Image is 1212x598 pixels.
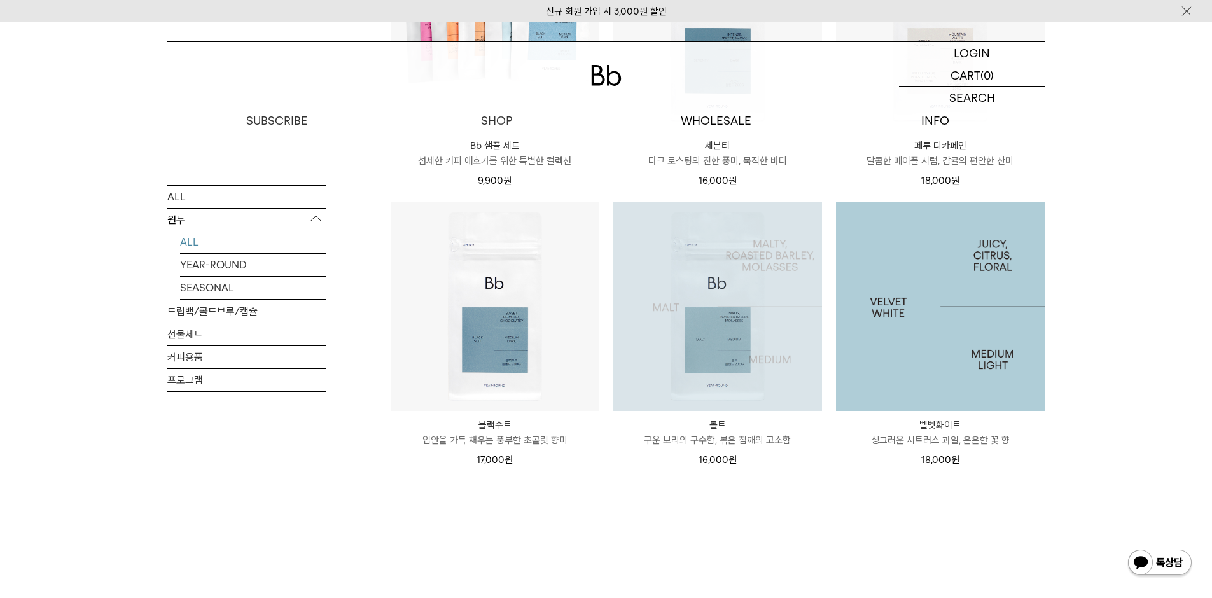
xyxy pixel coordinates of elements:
[391,417,599,448] a: 블랙수트 입안을 가득 채우는 풍부한 초콜릿 향미
[980,64,994,86] p: (0)
[180,230,326,253] a: ALL
[613,138,822,169] a: 세븐티 다크 로스팅의 진한 풍미, 묵직한 바디
[167,368,326,391] a: 프로그램
[613,433,822,448] p: 구운 보리의 구수함, 볶은 참깨의 고소함
[836,417,1045,448] a: 벨벳화이트 싱그러운 시트러스 과일, 은은한 꽃 향
[546,6,667,17] a: 신규 회원 가입 시 3,000원 할인
[951,454,959,466] span: 원
[836,153,1045,169] p: 달콤한 메이플 시럽, 감귤의 편안한 산미
[606,109,826,132] p: WHOLESALE
[613,202,822,411] img: 1000000026_add2_06.jpg
[477,454,513,466] span: 17,000
[167,185,326,207] a: ALL
[391,138,599,169] a: Bb 샘플 세트 섬세한 커피 애호가를 위한 특별한 컬렉션
[591,65,622,86] img: 로고
[836,138,1045,153] p: 페루 디카페인
[954,42,990,64] p: LOGIN
[503,175,512,186] span: 원
[699,175,737,186] span: 16,000
[836,417,1045,433] p: 벨벳화이트
[505,454,513,466] span: 원
[899,64,1045,87] a: CART (0)
[167,345,326,368] a: 커피용품
[391,153,599,169] p: 섬세한 커피 애호가를 위한 특별한 컬렉션
[951,175,959,186] span: 원
[391,417,599,433] p: 블랙수트
[167,109,387,132] a: SUBSCRIBE
[899,42,1045,64] a: LOGIN
[613,153,822,169] p: 다크 로스팅의 진한 풍미, 묵직한 바디
[836,138,1045,169] a: 페루 디카페인 달콤한 메이플 시럽, 감귤의 편안한 산미
[180,276,326,298] a: SEASONAL
[478,175,512,186] span: 9,900
[951,64,980,86] p: CART
[836,433,1045,448] p: 싱그러운 시트러스 과일, 은은한 꽃 향
[921,175,959,186] span: 18,000
[921,454,959,466] span: 18,000
[949,87,995,109] p: SEARCH
[391,202,599,411] img: 블랙수트
[167,300,326,322] a: 드립백/콜드브루/캡슐
[391,433,599,448] p: 입안을 가득 채우는 풍부한 초콜릿 향미
[836,202,1045,411] a: 벨벳화이트
[836,202,1045,411] img: 1000000025_add2_054.jpg
[826,109,1045,132] p: INFO
[728,454,737,466] span: 원
[699,454,737,466] span: 16,000
[613,417,822,448] a: 몰트 구운 보리의 구수함, 볶은 참깨의 고소함
[167,323,326,345] a: 선물세트
[387,109,606,132] a: SHOP
[180,253,326,275] a: YEAR-ROUND
[613,138,822,153] p: 세븐티
[728,175,737,186] span: 원
[391,138,599,153] p: Bb 샘플 세트
[613,202,822,411] a: 몰트
[613,417,822,433] p: 몰트
[1127,548,1193,579] img: 카카오톡 채널 1:1 채팅 버튼
[167,208,326,231] p: 원두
